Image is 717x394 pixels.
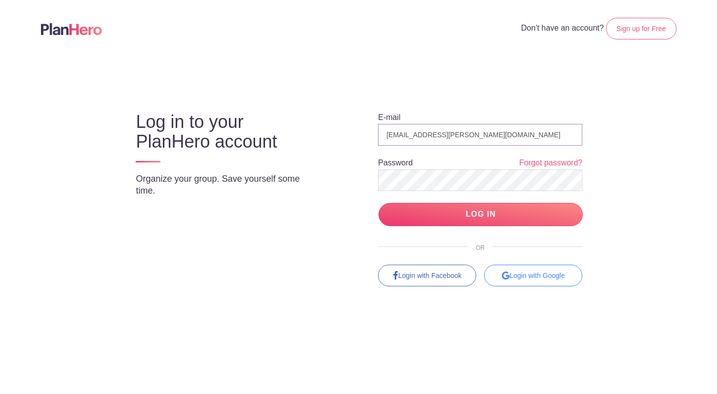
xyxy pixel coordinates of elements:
[378,203,583,226] input: LOG IN
[519,158,582,169] a: Forgot password?
[136,173,321,197] p: Organize your group. Save yourself some time.
[378,124,582,146] input: e.g. julie@eventco.com
[468,244,492,251] span: OR
[378,159,413,167] label: Password
[136,112,321,152] h3: Log in to your PlanHero account
[378,114,400,121] label: E-mail
[378,265,476,286] a: Login with Facebook
[41,23,102,35] img: Logo main planhero
[521,24,604,32] span: Don't have an account?
[606,18,676,39] a: Sign up for Free
[484,265,582,286] div: Login with Google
